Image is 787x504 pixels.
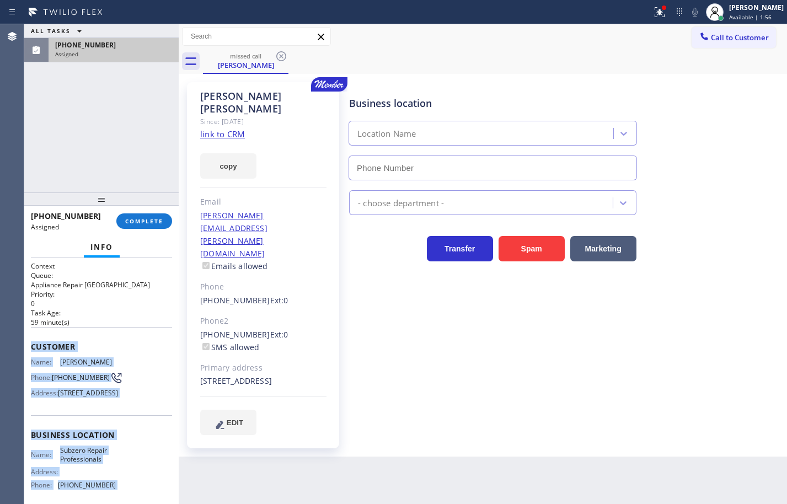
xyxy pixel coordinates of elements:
a: link to CRM [200,128,245,140]
span: Ext: 0 [270,295,288,305]
a: [PERSON_NAME][EMAIL_ADDRESS][PERSON_NAME][DOMAIN_NAME] [200,210,267,259]
button: COMPLETE [116,213,172,229]
label: Emails allowed [200,261,268,271]
span: Info [90,242,113,252]
span: Customer [31,341,172,352]
button: EDIT [200,410,256,435]
div: Phone2 [200,315,326,328]
span: Subzero Repair Professionals [60,446,115,463]
div: [STREET_ADDRESS] [200,375,326,388]
button: Transfer [427,236,493,261]
a: [PHONE_NUMBER] [200,295,270,305]
h2: Task Age: [31,308,172,318]
span: COMPLETE [125,217,163,225]
div: Primary address [200,362,326,374]
span: Available | 1:56 [729,13,772,21]
span: Assigned [55,50,78,58]
button: Info [84,237,120,258]
button: ALL TASKS [24,24,93,37]
label: SMS allowed [200,342,259,352]
button: Spam [499,236,565,261]
button: Mute [687,4,703,20]
span: [PERSON_NAME] [60,358,115,366]
span: [PHONE_NUMBER] [31,211,101,221]
div: Location Name [357,127,416,140]
div: Stephen Engblom [204,49,287,73]
div: [PERSON_NAME] [729,3,784,12]
div: [PERSON_NAME] [204,60,287,70]
span: [PHONE_NUMBER] [55,40,116,50]
a: [PHONE_NUMBER] [200,329,270,340]
span: Business location [31,430,172,440]
p: 59 minute(s) [31,318,172,327]
h2: Priority: [31,289,172,299]
input: Phone Number [349,156,637,180]
input: SMS allowed [202,343,210,350]
div: Email [200,196,326,208]
h2: Queue: [31,271,172,280]
span: ALL TASKS [31,27,71,35]
span: Name: [31,358,60,366]
span: Address: [31,389,58,397]
span: [PHONE_NUMBER] [52,373,110,382]
p: 0 [31,299,172,308]
div: Business location [349,96,636,111]
div: - choose department - [358,196,444,209]
h1: Context [31,261,172,271]
input: Emails allowed [202,262,210,269]
span: Phone: [31,373,52,382]
span: Phone: [31,481,58,489]
div: [PERSON_NAME] [PERSON_NAME] [200,90,326,115]
span: [STREET_ADDRESS] [58,389,118,397]
span: Name: [31,451,60,459]
span: Address: [31,468,60,476]
div: Since: [DATE] [200,115,326,128]
span: [PHONE_NUMBER] [58,481,116,489]
span: EDIT [227,419,243,427]
span: Call to Customer [711,33,769,42]
button: copy [200,153,256,179]
p: Appliance Repair [GEOGRAPHIC_DATA] [31,280,172,289]
span: Ext: 0 [270,329,288,340]
button: Marketing [570,236,636,261]
span: Assigned [31,222,59,232]
button: Call to Customer [692,27,776,48]
input: Search [183,28,330,45]
div: Phone [200,281,326,293]
div: missed call [204,52,287,60]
